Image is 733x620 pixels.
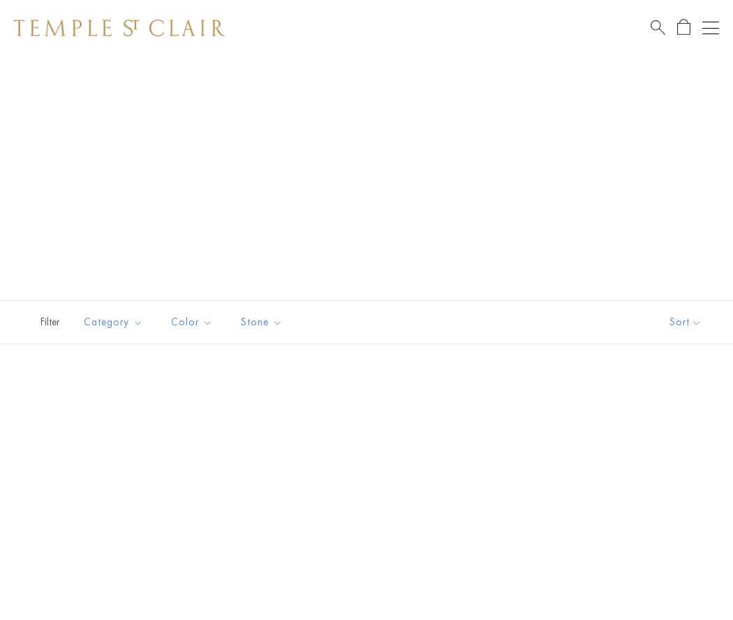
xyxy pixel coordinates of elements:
[702,20,719,36] button: Open navigation
[161,307,223,338] button: Color
[164,313,223,331] span: Color
[230,307,293,338] button: Stone
[638,301,733,344] button: Show sort by
[77,313,154,331] span: Category
[651,19,665,36] a: Search
[14,20,225,36] img: Temple St. Clair
[677,19,690,36] a: Open Shopping Bag
[73,307,154,338] button: Category
[234,313,293,331] span: Stone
